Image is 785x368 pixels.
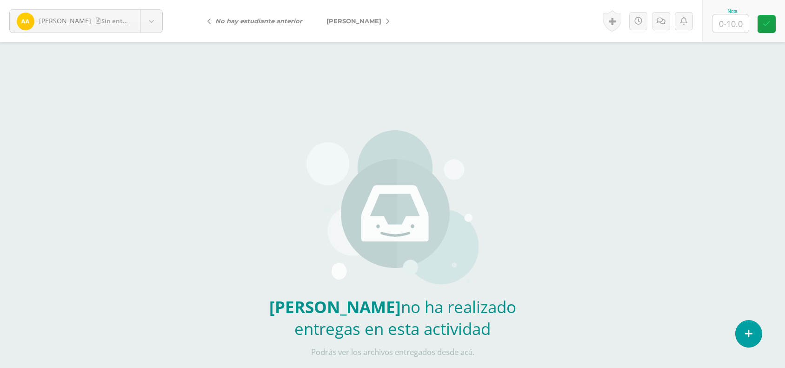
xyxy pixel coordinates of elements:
[96,17,136,25] span: Sin entrega
[306,130,479,288] img: stages.png
[255,347,530,357] p: Podrás ver los archivos entregados desde acá.
[712,14,749,33] input: 0-10.0
[10,10,162,33] a: [PERSON_NAME]Sin entrega
[39,16,91,25] span: [PERSON_NAME]
[255,296,530,340] h2: no ha realizado entregas en esta actividad
[200,10,314,32] a: No hay estudiante anterior
[712,9,753,14] div: Nota
[17,13,34,30] img: 99027e12e6ea5337e8c7ed9377fc7d07.png
[215,17,302,25] i: No hay estudiante anterior
[314,10,397,32] a: [PERSON_NAME]
[269,296,401,318] b: [PERSON_NAME]
[326,17,381,25] span: [PERSON_NAME]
